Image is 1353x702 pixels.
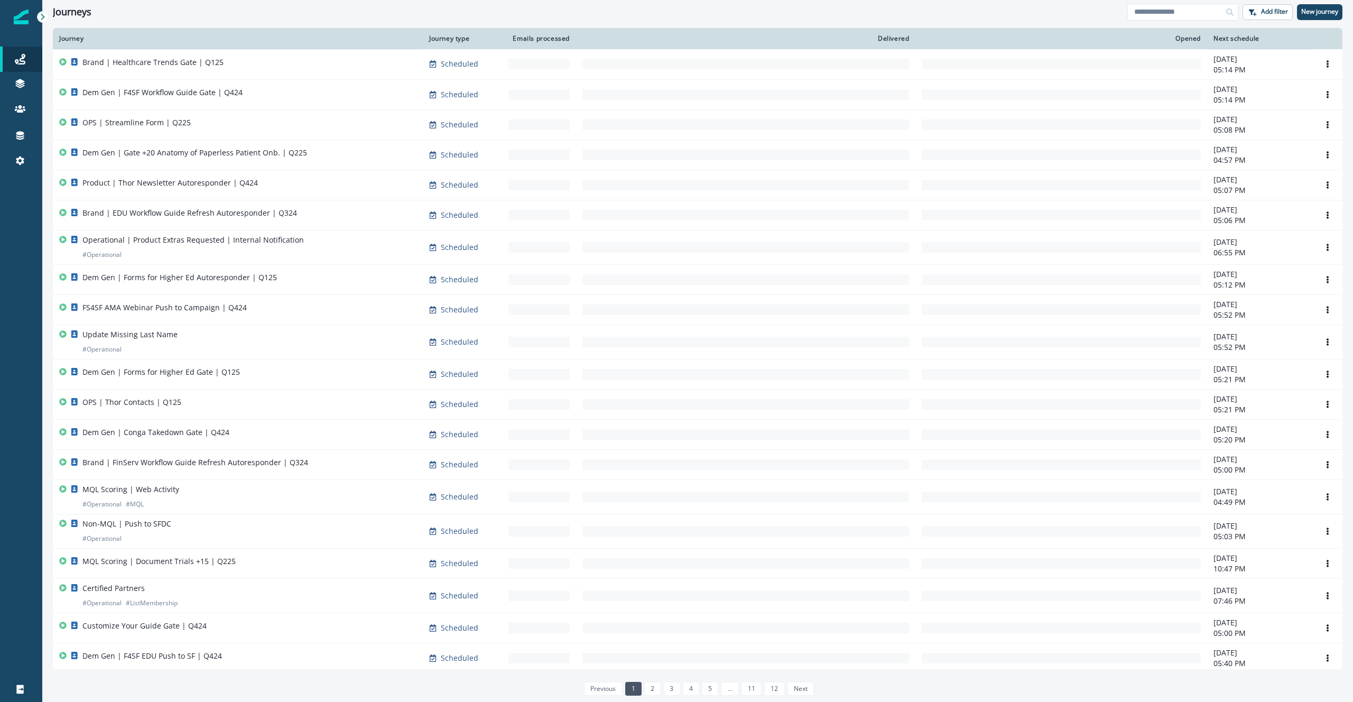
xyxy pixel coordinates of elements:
p: Dem Gen | F4SF EDU Push to SF | Q424 [82,651,222,661]
a: Dem Gen | F4SF EDU Push to SF | Q424Scheduled-[DATE]05:40 PMOptions [53,643,1342,673]
button: Options [1319,147,1336,163]
a: Dem Gen | Forms for Higher Ed Autoresponder | Q125Scheduled-[DATE]05:12 PMOptions [53,264,1342,294]
a: MQL Scoring | Document Trials +15 | Q225Scheduled-[DATE]10:47 PMOptions [53,548,1342,578]
button: Options [1319,457,1336,473]
button: New journey [1297,4,1342,20]
a: FS4SF AMA Webinar Push to Campaign | Q424Scheduled-[DATE]05:52 PMOptions [53,294,1342,325]
p: 05:52 PM [1213,310,1306,320]
p: Dem Gen | F4SF Workflow Guide Gate | Q424 [82,87,243,98]
p: Scheduled [441,210,478,220]
p: Non-MQL | Push to SFDC [82,519,171,529]
p: [DATE] [1213,237,1306,247]
p: Operational | Product Extras Requested | Internal Notification [82,235,304,245]
p: [DATE] [1213,269,1306,280]
button: Options [1319,272,1336,288]
h1: Journeys [53,6,91,18]
a: Page 5 [702,682,718,696]
p: MQL Scoring | Web Activity [82,484,179,495]
p: Scheduled [441,623,478,633]
p: 07:46 PM [1213,596,1306,606]
p: [DATE] [1213,299,1306,310]
p: 04:49 PM [1213,497,1306,507]
button: Options [1319,87,1336,103]
button: Options [1319,239,1336,255]
button: Options [1319,334,1336,350]
p: # MQL [126,499,144,510]
a: Product | Thor Newsletter Autoresponder | Q424Scheduled-[DATE]05:07 PMOptions [53,170,1342,200]
p: Brand | Healthcare Trends Gate | Q125 [82,57,224,68]
a: Next page [787,682,814,696]
p: 05:21 PM [1213,404,1306,415]
p: Scheduled [441,180,478,190]
p: 10:47 PM [1213,564,1306,574]
a: Dem Gen | F4SF Workflow Guide Gate | Q424Scheduled-[DATE]05:14 PMOptions [53,79,1342,109]
p: Certified Partners [82,583,145,594]
p: Scheduled [441,304,478,315]
p: 04:57 PM [1213,155,1306,165]
div: Delivered [582,34,909,43]
a: Page 4 [683,682,699,696]
button: Options [1319,177,1336,193]
a: Certified Partners#Operational#ListMembershipScheduled-[DATE]07:46 PMOptions [53,578,1342,613]
div: Next schedule [1213,34,1306,43]
button: Options [1319,302,1336,318]
button: Options [1319,588,1336,604]
p: Scheduled [441,399,478,410]
p: 05:07 PM [1213,185,1306,196]
p: Scheduled [441,429,478,440]
p: OPS | Streamline Form | Q225 [82,117,191,128]
p: [DATE] [1213,364,1306,374]
p: 05:06 PM [1213,215,1306,226]
a: Page 3 [663,682,680,696]
p: [DATE] [1213,144,1306,155]
a: Page 12 [764,682,784,696]
p: Scheduled [441,590,478,601]
p: Scheduled [441,89,478,100]
a: Brand | EDU Workflow Guide Refresh Autoresponder | Q324Scheduled-[DATE]05:06 PMOptions [53,200,1342,230]
p: Dem Gen | Forms for Higher Ed Autoresponder | Q125 [82,272,277,283]
p: Add filter [1261,8,1288,15]
button: Options [1319,650,1336,666]
button: Options [1319,56,1336,72]
button: Options [1319,523,1336,539]
a: OPS | Thor Contacts | Q125Scheduled-[DATE]05:21 PMOptions [53,389,1342,419]
p: [DATE] [1213,84,1306,95]
p: # Operational [82,598,122,608]
p: Scheduled [441,337,478,347]
p: [DATE] [1213,617,1306,628]
a: OPS | Streamline Form | Q225Scheduled-[DATE]05:08 PMOptions [53,109,1342,140]
p: Scheduled [441,150,478,160]
p: [DATE] [1213,54,1306,64]
a: Dem Gen | Forms for Higher Ed Gate | Q125Scheduled-[DATE]05:21 PMOptions [53,359,1342,389]
p: Scheduled [441,653,478,663]
p: [DATE] [1213,114,1306,125]
p: 05:03 PM [1213,531,1306,542]
p: 05:21 PM [1213,374,1306,385]
p: Scheduled [441,369,478,380]
p: [DATE] [1213,394,1306,404]
a: Operational | Product Extras Requested | Internal Notification#OperationalScheduled-[DATE]06:55 P... [53,230,1342,264]
p: Scheduled [441,492,478,502]
p: 05:14 PM [1213,64,1306,75]
p: 05:40 PM [1213,658,1306,669]
p: Scheduled [441,558,478,569]
p: Scheduled [441,242,478,253]
a: Update Missing Last Name#OperationalScheduled-[DATE]05:52 PMOptions [53,325,1342,359]
div: Journey type [429,34,496,43]
p: # Operational [82,344,122,355]
p: # Operational [82,250,122,260]
p: Scheduled [441,274,478,285]
p: [DATE] [1213,585,1306,596]
p: 06:55 PM [1213,247,1306,258]
button: Options [1319,366,1336,382]
p: Scheduled [441,119,478,130]
p: MQL Scoring | Document Trials +15 | Q225 [82,556,236,567]
a: Jump forward [721,682,738,696]
p: 05:14 PM [1213,95,1306,105]
p: [DATE] [1213,424,1306,435]
p: Scheduled [441,59,478,69]
p: 05:00 PM [1213,465,1306,475]
p: 05:20 PM [1213,435,1306,445]
p: 05:52 PM [1213,342,1306,353]
p: Product | Thor Newsletter Autoresponder | Q424 [82,178,258,188]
